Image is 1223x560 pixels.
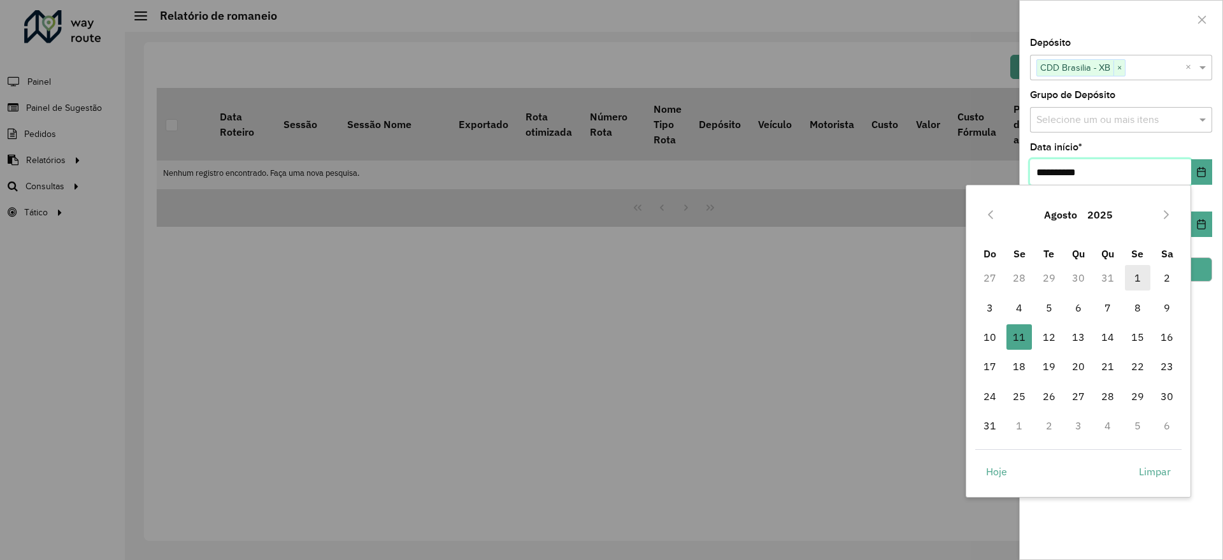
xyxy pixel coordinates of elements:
[977,354,1003,379] span: 17
[1072,247,1085,260] span: Qu
[1043,247,1054,260] span: Te
[1095,295,1120,320] span: 7
[1006,295,1032,320] span: 4
[1030,87,1115,103] label: Grupo de Depósito
[1005,322,1034,352] td: 11
[1131,247,1143,260] span: Se
[1013,247,1026,260] span: Se
[1034,382,1063,411] td: 26
[1066,324,1091,350] span: 13
[1005,411,1034,440] td: 1
[1123,293,1152,322] td: 8
[975,322,1005,352] td: 10
[1123,322,1152,352] td: 15
[1036,324,1062,350] span: 12
[1152,352,1182,381] td: 23
[1095,354,1120,379] span: 21
[1006,354,1032,379] span: 18
[1152,322,1182,352] td: 16
[1154,295,1180,320] span: 9
[1064,293,1093,322] td: 6
[1101,247,1114,260] span: Qu
[977,295,1003,320] span: 3
[1066,354,1091,379] span: 20
[1125,324,1150,350] span: 15
[1156,205,1177,225] button: Next Month
[975,382,1005,411] td: 24
[1152,293,1182,322] td: 9
[1139,464,1171,479] span: Limpar
[1154,354,1180,379] span: 23
[1066,295,1091,320] span: 6
[1125,295,1150,320] span: 8
[1113,61,1125,76] span: ×
[1093,352,1122,381] td: 21
[1093,382,1122,411] td: 28
[1095,324,1120,350] span: 14
[966,185,1191,498] div: Choose Date
[1064,352,1093,381] td: 20
[1082,199,1118,230] button: Choose Year
[1191,159,1212,185] button: Choose Date
[1123,263,1152,292] td: 1
[1006,384,1032,409] span: 25
[1064,322,1093,352] td: 13
[1093,263,1122,292] td: 31
[1152,411,1182,440] td: 6
[1093,322,1122,352] td: 14
[1191,212,1212,237] button: Choose Date
[1034,322,1063,352] td: 12
[1161,247,1173,260] span: Sa
[1005,382,1034,411] td: 25
[977,384,1003,409] span: 24
[1030,35,1071,50] label: Depósito
[1064,263,1093,292] td: 30
[1036,384,1062,409] span: 26
[1034,263,1063,292] td: 29
[1152,382,1182,411] td: 30
[1064,411,1093,440] td: 3
[1006,324,1032,350] span: 11
[1093,411,1122,440] td: 4
[975,411,1005,440] td: 31
[1005,352,1034,381] td: 18
[977,413,1003,438] span: 31
[1005,263,1034,292] td: 28
[975,459,1018,484] button: Hoje
[1154,324,1180,350] span: 16
[1034,352,1063,381] td: 19
[1064,382,1093,411] td: 27
[1005,293,1034,322] td: 4
[1125,354,1150,379] span: 22
[977,324,1003,350] span: 10
[1093,293,1122,322] td: 7
[1034,411,1063,440] td: 2
[1039,199,1082,230] button: Choose Month
[1154,384,1180,409] span: 30
[1036,295,1062,320] span: 5
[975,263,1005,292] td: 27
[1037,60,1113,75] span: CDD Brasilia - XB
[1095,384,1120,409] span: 28
[980,205,1001,225] button: Previous Month
[1066,384,1091,409] span: 27
[1030,140,1082,155] label: Data início
[1034,293,1063,322] td: 5
[1185,60,1196,75] span: Clear all
[1123,352,1152,381] td: 22
[1125,265,1150,291] span: 1
[1154,265,1180,291] span: 2
[975,293,1005,322] td: 3
[983,247,996,260] span: Do
[1036,354,1062,379] span: 19
[1125,384,1150,409] span: 29
[1123,382,1152,411] td: 29
[1128,459,1182,484] button: Limpar
[986,464,1007,479] span: Hoje
[1152,263,1182,292] td: 2
[975,352,1005,381] td: 17
[1123,411,1152,440] td: 5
